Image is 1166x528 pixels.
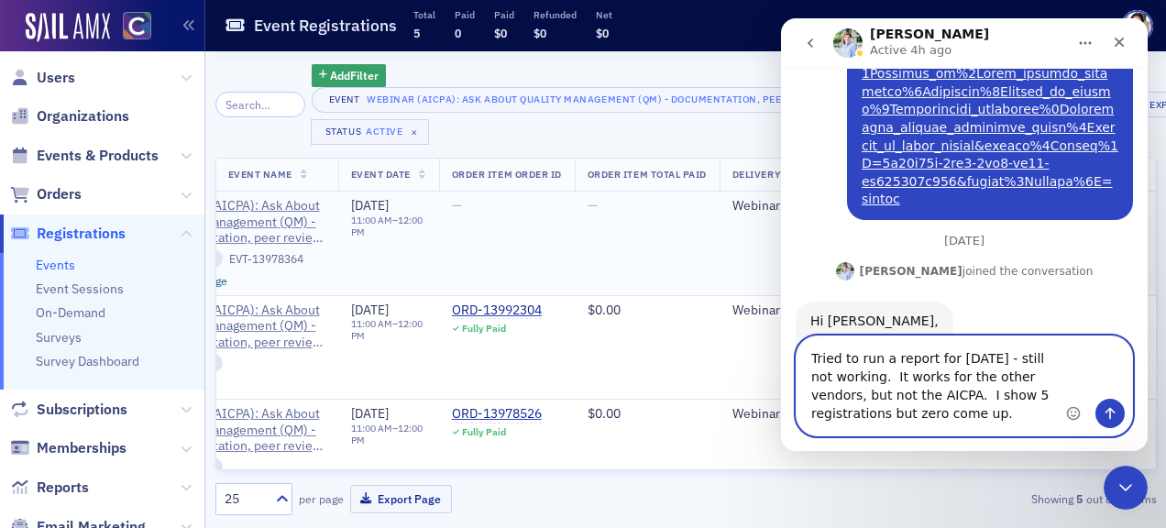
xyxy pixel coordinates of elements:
[254,15,397,37] h1: Event Registrations
[10,224,126,244] a: Registrations
[588,405,621,422] span: $0.00
[406,124,423,140] span: ×
[351,318,426,342] div: –
[462,426,506,438] div: Fully Paid
[732,302,824,319] div: Webinar
[351,423,426,446] div: –
[10,400,127,420] a: Subscriptions
[1104,466,1148,510] iframe: Intercom live chat
[312,87,1110,113] button: EventWebinar (AICPA): Ask About Quality Management (QM) - Documentation, peer review and the QM s...
[215,92,305,117] input: Search…
[10,146,159,166] a: Events & Products
[366,126,402,137] div: Active
[312,64,387,87] button: AddFilter
[1019,17,1083,34] div: Support
[494,8,514,21] p: Paid
[455,8,475,21] p: Paid
[351,422,423,446] time: 12:00 PM
[159,198,325,247] a: Webinar (AICPA): Ask About Quality Management (QM) - Documentation, peer review and the QM standa...
[36,257,75,273] a: Events
[37,146,159,166] span: Events & Products
[299,490,344,507] label: per page
[533,26,546,40] span: $0
[36,329,82,346] a: Surveys
[228,168,292,181] span: Event Name
[732,406,824,423] div: Webinar
[37,106,129,126] span: Organizations
[413,26,420,40] span: 5
[351,168,411,181] span: Event Date
[10,68,75,88] a: Users
[413,8,435,21] p: Total
[351,405,389,422] span: [DATE]
[37,400,127,420] span: Subscriptions
[37,438,126,458] span: Memberships
[732,168,824,181] span: Delivery Format
[311,119,430,145] button: StatusActive×
[452,302,542,319] a: ORD-13992304
[494,26,507,40] span: $0
[596,8,612,21] p: Net
[351,214,426,238] div: –
[159,406,325,455] a: Webinar (AICPA): Ask About Quality Management (QM) - Documentation, peer review and the QM standa...
[37,68,75,88] span: Users
[367,90,1083,108] div: Webinar (AICPA): Ask About Quality Management (QM) - Documentation, peer review and the QM standa...
[452,197,462,214] span: —
[10,438,126,458] a: Memberships
[351,302,389,318] span: [DATE]
[159,302,325,351] a: Webinar (AICPA): Ask About Quality Management (QM) - Documentation, peer review and the QM standa...
[533,8,577,21] p: Refunded
[36,280,124,297] a: Event Sessions
[26,13,110,42] img: SailAMX
[588,168,707,181] span: Order Item Total Paid
[351,317,392,330] time: 11:00 AM
[855,490,1156,507] div: Showing out of items
[588,302,621,318] span: $0.00
[1121,10,1153,42] span: Profile
[351,214,423,238] time: 12:00 PM
[325,93,364,105] div: Event
[351,317,423,342] time: 12:00 PM
[10,184,82,204] a: Orders
[225,489,265,509] div: 25
[732,198,824,214] div: Webinar
[10,106,129,126] a: Organizations
[37,478,89,498] span: Reports
[324,126,363,137] div: Status
[351,422,392,434] time: 11:00 AM
[229,252,303,266] div: EVT-13978364
[452,406,542,423] a: ORD-13978526
[330,67,379,83] span: Add Filter
[452,168,562,181] span: Order Item Order ID
[588,197,598,214] span: —
[123,12,151,40] img: SailAMX
[1073,490,1086,507] strong: 5
[455,26,461,40] span: 0
[596,26,609,40] span: $0
[781,18,1148,451] iframe: Intercom live chat
[462,323,506,335] div: Fully Paid
[110,12,151,43] a: View Homepage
